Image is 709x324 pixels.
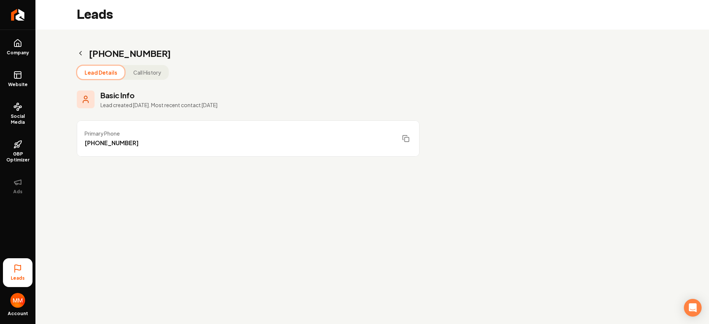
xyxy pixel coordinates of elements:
span: Website [5,82,31,88]
button: Ads [3,172,32,201]
h3: Basic Info [100,90,419,100]
a: GBP Optimizer [3,134,32,169]
a: Social Media [3,96,32,131]
span: GBP Optimizer [3,151,32,163]
button: Call History [126,66,168,79]
span: Account [8,311,28,317]
span: Social Media [3,113,32,125]
div: [PHONE_NUMBER] [85,139,138,147]
h2: Leads [77,7,113,22]
a: Company [3,33,32,62]
div: Primary Phone [85,130,138,137]
a: Leads [3,258,32,287]
img: Rebolt Logo [11,9,25,21]
div: Open Intercom Messenger [684,299,702,317]
h2: [PHONE_NUMBER] [77,47,419,59]
span: Leads [11,275,25,281]
p: Lead created [DATE]. Most recent contact [DATE] [100,101,419,109]
button: Lead Details [77,66,124,79]
img: Matthew Meyer [10,293,25,308]
a: Website [3,65,32,93]
button: Open user button [10,290,25,308]
span: Company [4,50,32,56]
span: Ads [10,189,25,195]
